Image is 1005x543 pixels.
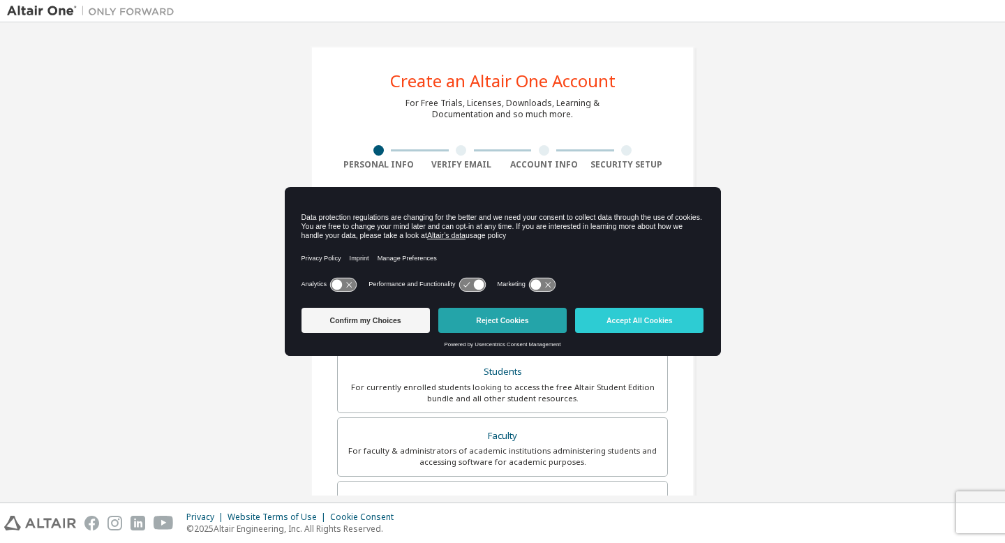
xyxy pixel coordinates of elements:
[186,523,402,535] p: © 2025 Altair Engineering, Inc. All Rights Reserved.
[330,512,402,523] div: Cookie Consent
[346,490,659,509] div: Everyone else
[405,98,600,120] div: For Free Trials, Licenses, Downloads, Learning & Documentation and so much more.
[131,516,145,530] img: linkedin.svg
[502,159,586,170] div: Account Info
[346,445,659,468] div: For faculty & administrators of academic institutions administering students and accessing softwa...
[228,512,330,523] div: Website Terms of Use
[84,516,99,530] img: facebook.svg
[346,426,659,446] div: Faculty
[4,516,76,530] img: altair_logo.svg
[154,516,174,530] img: youtube.svg
[186,512,228,523] div: Privacy
[346,382,659,404] div: For currently enrolled students looking to access the free Altair Student Edition bundle and all ...
[420,159,503,170] div: Verify Email
[586,159,669,170] div: Security Setup
[337,159,420,170] div: Personal Info
[390,73,616,89] div: Create an Altair One Account
[107,516,122,530] img: instagram.svg
[7,4,181,18] img: Altair One
[346,362,659,382] div: Students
